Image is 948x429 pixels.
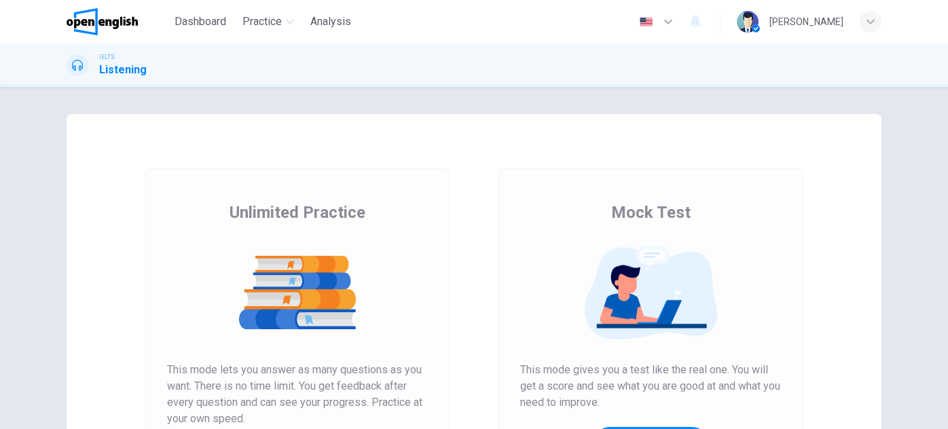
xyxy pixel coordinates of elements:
[175,14,226,30] span: Dashboard
[237,10,299,34] button: Practice
[737,11,759,33] img: Profile picture
[520,362,781,411] span: This mode gives you a test like the real one. You will get a score and see what you are good at a...
[638,17,655,27] img: en
[99,62,147,78] h1: Listening
[67,8,138,35] img: OpenEnglish logo
[611,202,691,223] span: Mock Test
[167,362,428,427] span: This mode lets you answer as many questions as you want. There is no time limit. You get feedback...
[169,10,232,34] button: Dashboard
[305,10,357,34] button: Analysis
[99,52,115,62] span: IELTS
[230,202,365,223] span: Unlimited Practice
[242,14,282,30] span: Practice
[310,14,351,30] span: Analysis
[67,8,169,35] a: OpenEnglish logo
[769,14,843,30] div: [PERSON_NAME]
